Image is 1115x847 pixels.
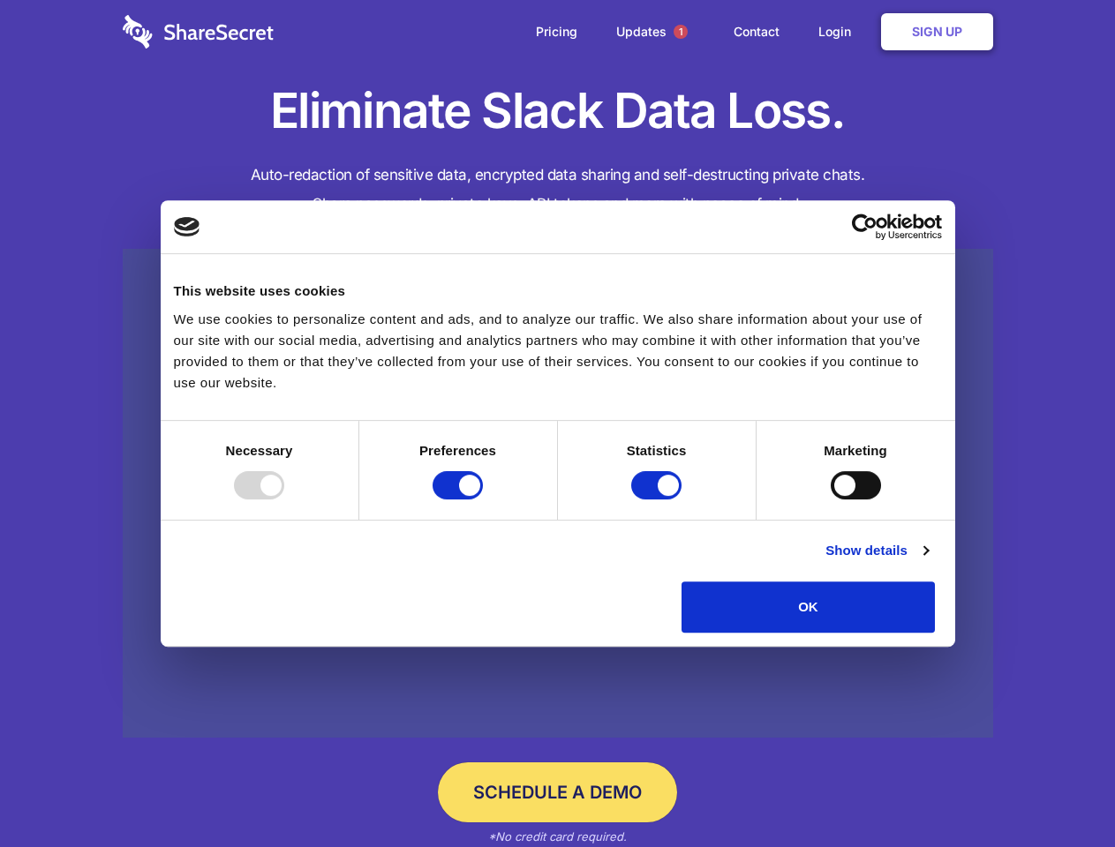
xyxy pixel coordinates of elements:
span: 1 [674,25,688,39]
a: Schedule a Demo [438,762,677,822]
em: *No credit card required. [488,829,627,843]
img: logo-wordmark-white-trans-d4663122ce5f474addd5e946df7df03e33cb6a1c49d2221995e7729f52c070b2.svg [123,15,274,49]
a: Show details [825,540,928,561]
h4: Auto-redaction of sensitive data, encrypted data sharing and self-destructing private chats. Shar... [123,161,993,219]
h1: Eliminate Slack Data Loss. [123,79,993,143]
img: logo [174,217,200,236]
div: This website uses cookies [174,281,942,302]
strong: Statistics [627,443,687,458]
strong: Necessary [226,443,293,458]
a: Login [801,4,878,59]
strong: Preferences [419,443,496,458]
div: We use cookies to personalize content and ads, and to analyze our traffic. We also share informat... [174,309,942,394]
a: Sign Up [881,13,993,50]
a: Pricing [518,4,595,59]
button: OK [682,581,935,633]
strong: Marketing [824,443,887,458]
a: Contact [716,4,797,59]
a: Wistia video thumbnail [123,249,993,738]
a: Usercentrics Cookiebot - opens in a new window [787,214,942,240]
